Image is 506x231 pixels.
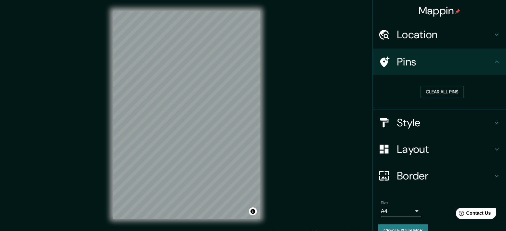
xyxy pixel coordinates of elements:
canvas: Map [113,11,260,219]
div: Style [373,109,506,136]
h4: Pins [397,55,493,68]
h4: Layout [397,143,493,156]
button: Toggle attribution [249,207,257,215]
h4: Border [397,169,493,182]
div: Layout [373,136,506,163]
h4: Location [397,28,493,41]
label: Size [381,200,388,205]
div: Border [373,163,506,189]
button: Clear all pins [421,86,464,98]
iframe: Help widget launcher [447,205,499,224]
h4: Style [397,116,493,129]
img: pin-icon.png [455,9,460,14]
div: Pins [373,49,506,75]
div: Location [373,21,506,48]
div: A4 [381,206,421,216]
h4: Mappin [419,4,461,17]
